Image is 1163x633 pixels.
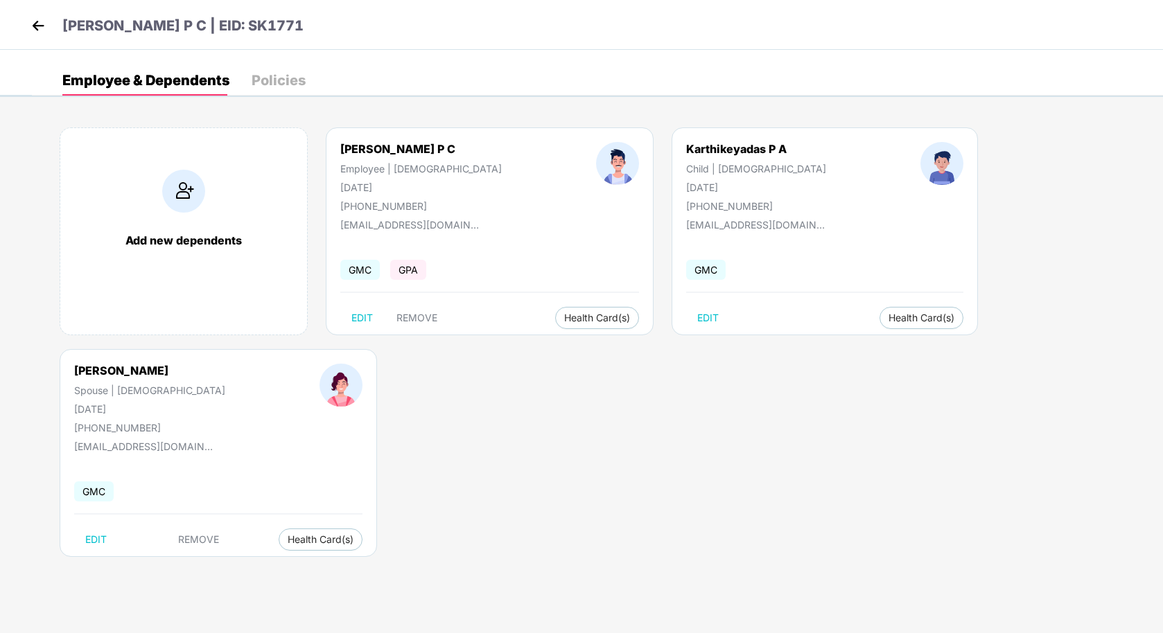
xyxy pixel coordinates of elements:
[162,170,205,213] img: addIcon
[28,15,49,36] img: back
[74,422,225,434] div: [PHONE_NUMBER]
[686,260,726,280] span: GMC
[279,528,362,551] button: Health Card(s)
[390,260,426,280] span: GPA
[74,403,225,415] div: [DATE]
[564,314,630,321] span: Health Card(s)
[340,200,502,212] div: [PHONE_NUMBER]
[74,364,225,377] div: [PERSON_NAME]
[85,534,107,545] span: EDIT
[396,312,437,323] span: REMOVE
[252,73,306,87] div: Policies
[686,200,826,212] div: [PHONE_NUMBER]
[351,312,373,323] span: EDIT
[178,534,219,545] span: REMOVE
[74,528,118,551] button: EDIT
[62,15,304,37] p: [PERSON_NAME] P C | EID: SK1771
[596,142,639,185] img: profileImage
[686,163,826,175] div: Child | [DEMOGRAPHIC_DATA]
[340,219,479,231] div: [EMAIL_ADDRESS][DOMAIN_NAME]
[340,307,384,329] button: EDIT
[697,312,719,323] span: EDIT
[167,528,230,551] button: REMOVE
[340,142,502,156] div: [PERSON_NAME] P C
[74,384,225,396] div: Spouse | [DEMOGRAPHIC_DATA]
[320,364,362,407] img: profileImage
[340,181,502,193] div: [DATE]
[340,163,502,175] div: Employee | [DEMOGRAPHIC_DATA]
[385,307,448,329] button: REMOVE
[889,314,954,321] span: Health Card(s)
[686,142,826,156] div: Karthikeyadas P A
[880,307,963,329] button: Health Card(s)
[686,307,730,329] button: EDIT
[74,481,114,501] span: GMC
[288,536,353,543] span: Health Card(s)
[555,307,639,329] button: Health Card(s)
[74,440,213,452] div: [EMAIL_ADDRESS][DOMAIN_NAME]
[686,181,826,193] div: [DATE]
[920,142,963,185] img: profileImage
[340,260,380,280] span: GMC
[74,233,293,247] div: Add new dependents
[686,219,825,231] div: [EMAIL_ADDRESS][DOMAIN_NAME]
[62,73,229,87] div: Employee & Dependents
